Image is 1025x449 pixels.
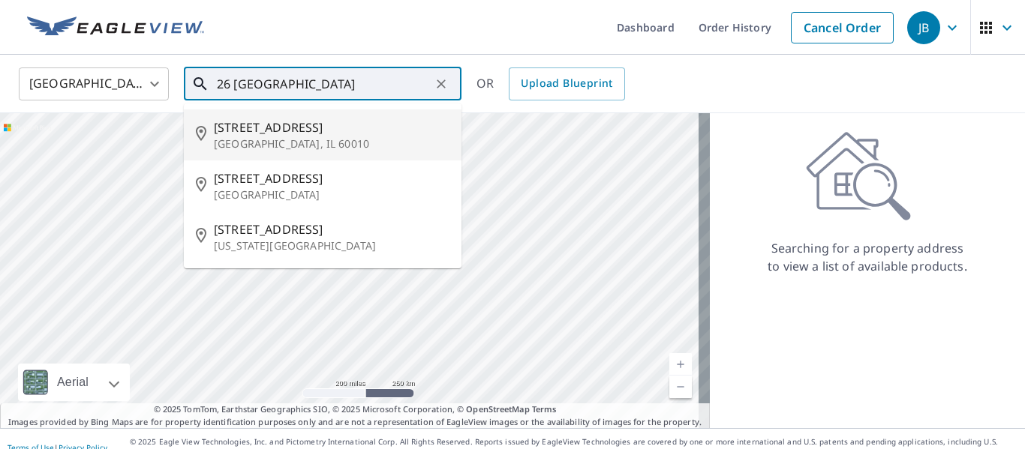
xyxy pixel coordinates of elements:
div: JB [907,11,940,44]
span: Upload Blueprint [521,74,612,93]
p: [US_STATE][GEOGRAPHIC_DATA] [214,238,449,253]
a: Terms [532,403,557,415]
span: [STREET_ADDRESS] [214,220,449,238]
p: Searching for a property address to view a list of available products. [767,239,968,275]
span: [STREET_ADDRESS] [214,118,449,136]
button: Clear [431,73,452,94]
a: Current Level 5, Zoom Out [669,376,692,398]
div: Aerial [53,364,93,401]
a: Current Level 5, Zoom In [669,353,692,376]
div: OR [476,67,625,100]
img: EV Logo [27,16,204,39]
p: [GEOGRAPHIC_DATA] [214,187,449,202]
div: [GEOGRAPHIC_DATA] [19,63,169,105]
a: Cancel Order [791,12,894,43]
input: Search by address or latitude-longitude [217,63,431,105]
span: © 2025 TomTom, Earthstar Geographics SIO, © 2025 Microsoft Corporation, © [154,403,557,416]
div: Aerial [18,364,130,401]
span: [STREET_ADDRESS] [214,169,449,187]
a: Upload Blueprint [509,67,624,100]
p: [GEOGRAPHIC_DATA], IL 60010 [214,136,449,151]
a: OpenStreetMap [466,403,529,415]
